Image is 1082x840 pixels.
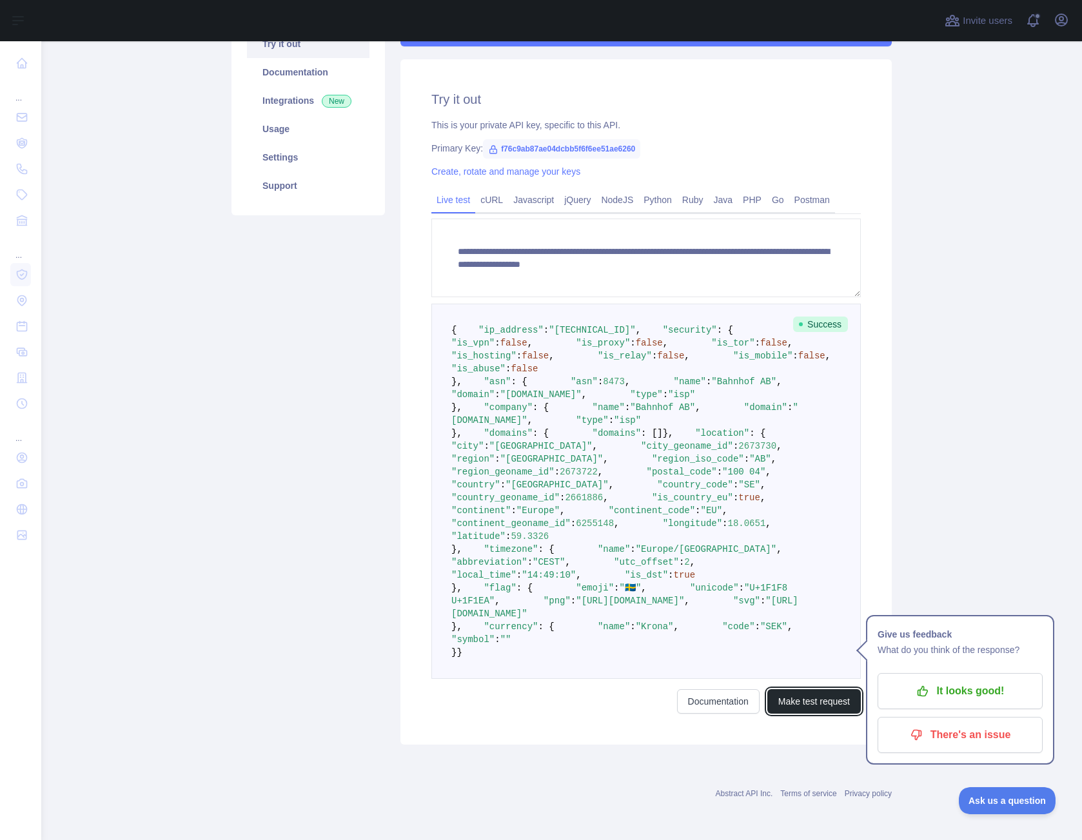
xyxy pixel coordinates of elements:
span: "is_relay" [598,351,652,361]
span: , [722,505,727,516]
button: Invite users [942,10,1015,31]
span: "type" [630,389,662,400]
span: : [695,505,700,516]
span: : [679,557,684,567]
span: 2673730 [738,441,776,451]
span: : [652,351,657,361]
span: "region" [451,454,495,464]
p: There's an issue [887,724,1033,746]
span: "country_geoname_id" [451,493,560,503]
span: , [641,583,646,593]
span: "domains" [592,428,641,438]
span: "flag" [484,583,516,593]
span: Success [793,317,848,332]
span: , [684,351,689,361]
span: , [565,557,570,567]
span: : [484,441,489,451]
a: Python [638,190,677,210]
span: : [506,364,511,374]
span: : [706,376,711,387]
span: "SE" [738,480,760,490]
span: "png" [544,596,571,606]
a: Live test [431,190,475,210]
span: "AB" [749,454,771,464]
span: "local_time" [451,570,516,580]
span: "is_proxy" [576,338,630,348]
span: : [511,505,516,516]
h2: Try it out [431,90,861,108]
span: : [630,338,635,348]
span: false [657,351,684,361]
span: : { [511,376,527,387]
span: : [495,634,500,645]
div: ... [10,235,31,260]
span: : [744,454,749,464]
span: : { [516,583,533,593]
span: "type" [576,415,608,425]
span: "SEK" [760,621,787,632]
h1: Give us feedback [878,627,1043,642]
span: : [516,351,522,361]
a: NodeJS [596,190,638,210]
span: : [717,467,722,477]
span: "name" [598,544,630,554]
span: : [495,454,500,464]
span: "[GEOGRAPHIC_DATA]" [500,454,604,464]
span: "code" [722,621,754,632]
span: false [798,351,825,361]
span: , [690,557,695,567]
span: "postal_code" [646,467,716,477]
span: f76c9ab87ae04dcbb5f6f6ee51ae6260 [483,139,640,159]
span: }, [451,544,462,554]
span: : [516,570,522,580]
span: "isp" [668,389,695,400]
span: "Europe/[GEOGRAPHIC_DATA]" [636,544,776,554]
span: "Krona" [636,621,674,632]
span: "ip_address" [478,325,544,335]
a: Try it out [247,30,369,58]
span: : [625,402,630,413]
span: "CEST" [533,557,565,567]
span: 8473 [603,376,625,387]
span: : [609,415,614,425]
span: "emoji" [576,583,614,593]
span: "region_iso_code" [652,454,744,464]
a: Usage [247,115,369,143]
span: New [322,95,351,108]
div: Primary Key: [431,142,861,155]
span: "latitude" [451,531,506,542]
span: "is_hosting" [451,351,516,361]
span: "name" [598,621,630,632]
span: "is_abuse" [451,364,506,374]
div: ... [10,418,31,444]
span: "EU" [701,505,723,516]
span: }, [451,428,462,438]
span: false [500,338,527,348]
a: Documentation [247,58,369,86]
a: Abstract API Inc. [716,789,773,798]
span: "domains" [484,428,533,438]
span: : { [533,402,549,413]
a: Java [709,190,738,210]
span: 6255148 [576,518,614,529]
span: , [603,454,608,464]
span: , [592,441,597,451]
span: , [576,570,581,580]
span: , [765,467,771,477]
span: : [787,402,792,413]
span: "Europe" [516,505,560,516]
span: , [560,505,565,516]
span: , [695,402,700,413]
span: }, [663,428,674,438]
span: "svg" [733,596,760,606]
a: Privacy policy [845,789,892,798]
span: , [603,493,608,503]
span: : [560,493,565,503]
span: , [760,493,765,503]
span: , [527,338,533,348]
a: jQuery [559,190,596,210]
span: }, [451,376,462,387]
span: : { [538,621,554,632]
span: 59.3326 [511,531,549,542]
span: 2 [684,557,689,567]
